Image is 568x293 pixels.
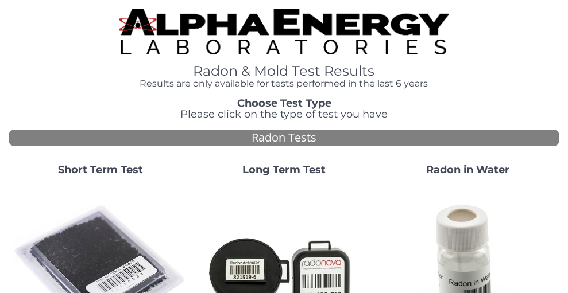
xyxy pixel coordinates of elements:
h1: Radon & Mold Test Results [119,64,449,79]
strong: Radon in Water [426,163,509,176]
strong: Short Term Test [58,163,143,176]
h4: Results are only available for tests performed in the last 6 years [119,79,449,89]
strong: Choose Test Type [237,97,331,110]
div: Radon Tests [9,130,559,146]
strong: Long Term Test [242,163,326,176]
img: TightCrop.jpg [119,9,449,54]
span: Please click on the type of test you have [180,108,388,120]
